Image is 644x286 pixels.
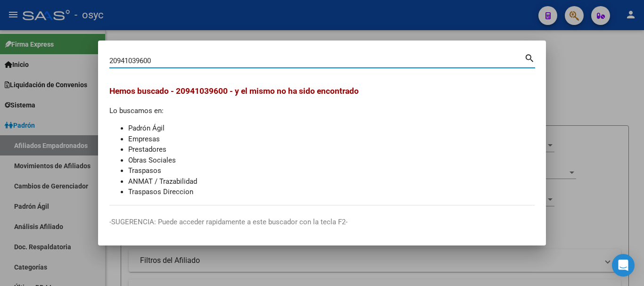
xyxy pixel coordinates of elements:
li: Obras Sociales [128,155,535,166]
div: Lo buscamos en: [109,85,535,197]
span: Hemos buscado - 20941039600 - y el mismo no ha sido encontrado [109,86,359,96]
div: Open Intercom Messenger [612,254,635,277]
p: -SUGERENCIA: Puede acceder rapidamente a este buscador con la tecla F2- [109,217,535,228]
li: ANMAT / Trazabilidad [128,176,535,187]
li: Padrón Ágil [128,123,535,134]
li: Prestadores [128,144,535,155]
li: Empresas [128,134,535,145]
mat-icon: search [524,52,535,63]
li: Traspasos Direccion [128,187,535,197]
li: Traspasos [128,165,535,176]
